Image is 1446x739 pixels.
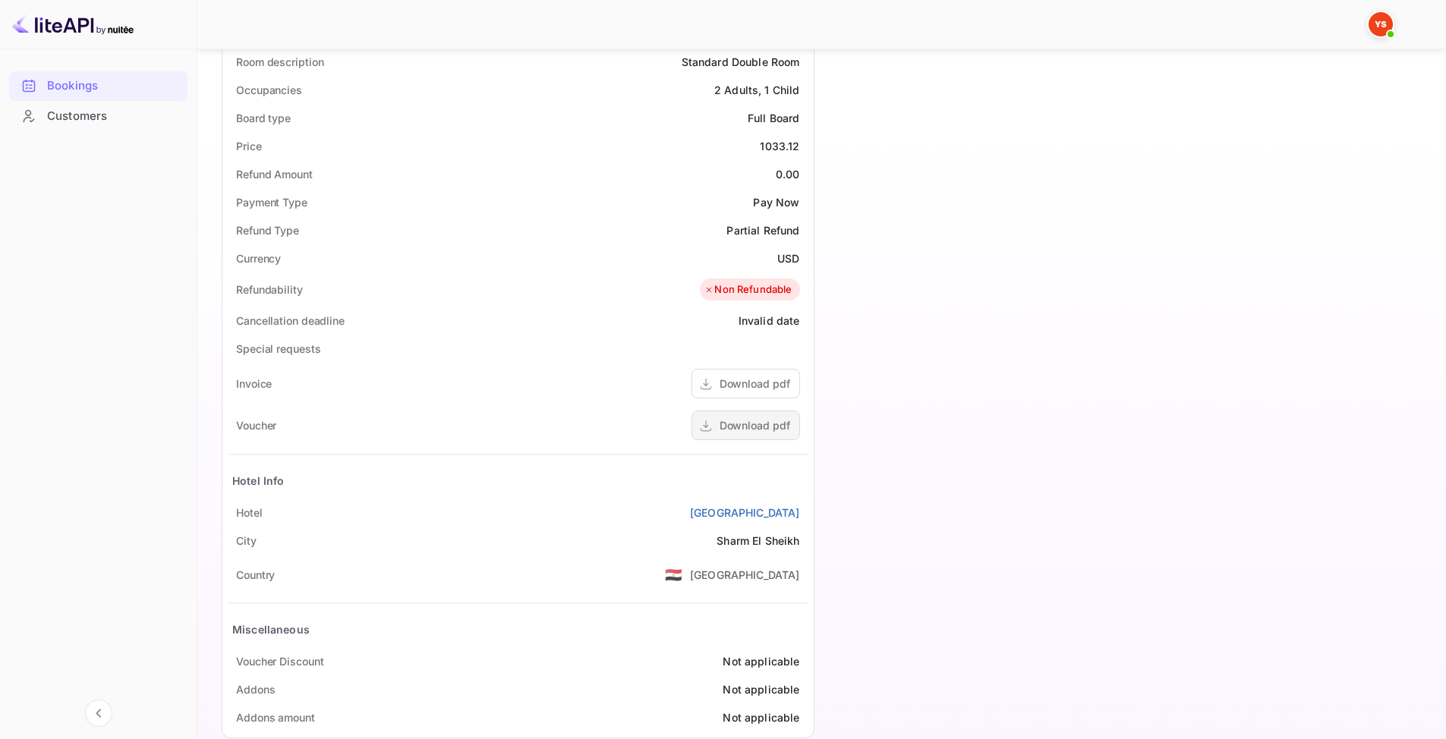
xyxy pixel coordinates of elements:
[748,110,800,126] div: Full Board
[47,108,180,125] div: Customers
[236,681,275,697] div: Addons
[236,709,315,725] div: Addons amount
[236,505,263,520] div: Hotel
[753,194,799,210] div: Pay Now
[690,505,800,520] a: [GEOGRAPHIC_DATA]
[720,417,790,433] div: Download pdf
[236,417,276,433] div: Voucher
[236,138,262,154] div: Price
[704,282,792,297] div: Non Refundable
[717,533,799,549] div: Sharm El Sheikh
[12,12,134,36] img: LiteAPI logo
[9,71,187,101] div: Bookings
[665,561,682,588] span: United States
[1369,12,1393,36] img: Yandex Support
[9,102,187,130] a: Customers
[236,194,307,210] div: Payment Type
[236,533,257,549] div: City
[236,82,302,98] div: Occupancies
[236,281,303,297] div: Refundability
[85,700,112,727] button: Collapse navigation
[723,681,799,697] div: Not applicable
[236,222,299,238] div: Refund Type
[236,54,323,70] div: Room description
[777,250,799,266] div: USD
[236,313,345,329] div: Cancellation deadline
[714,82,800,98] div: 2 Adults, 1 Child
[236,567,275,583] div: Country
[723,653,799,669] div: Not applicable
[236,166,313,182] div: Refund Amount
[232,621,310,637] div: Miscellaneous
[236,376,272,392] div: Invoice
[47,77,180,95] div: Bookings
[720,376,790,392] div: Download pdf
[236,653,323,669] div: Voucher Discount
[232,473,285,489] div: Hotel Info
[760,138,799,154] div: 1033.12
[9,71,187,99] a: Bookings
[236,250,281,266] div: Currency
[236,110,291,126] div: Board type
[776,166,800,182] div: 0.00
[9,102,187,131] div: Customers
[236,341,320,357] div: Special requests
[723,709,799,725] div: Not applicable
[726,222,799,238] div: Partial Refund
[739,313,800,329] div: Invalid date
[690,567,800,583] div: [GEOGRAPHIC_DATA]
[682,54,800,70] div: Standard Double Room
